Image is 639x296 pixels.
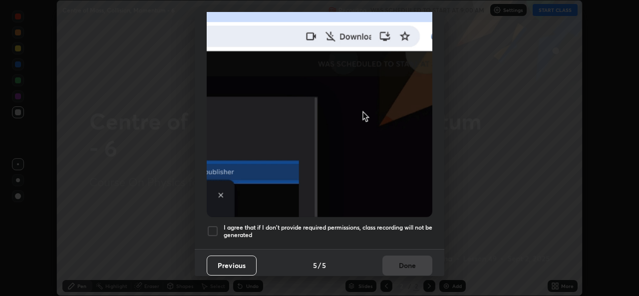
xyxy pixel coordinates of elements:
[322,260,326,271] h4: 5
[313,260,317,271] h4: 5
[318,260,321,271] h4: /
[207,256,257,276] button: Previous
[224,224,432,239] h5: I agree that if I don't provide required permissions, class recording will not be generated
